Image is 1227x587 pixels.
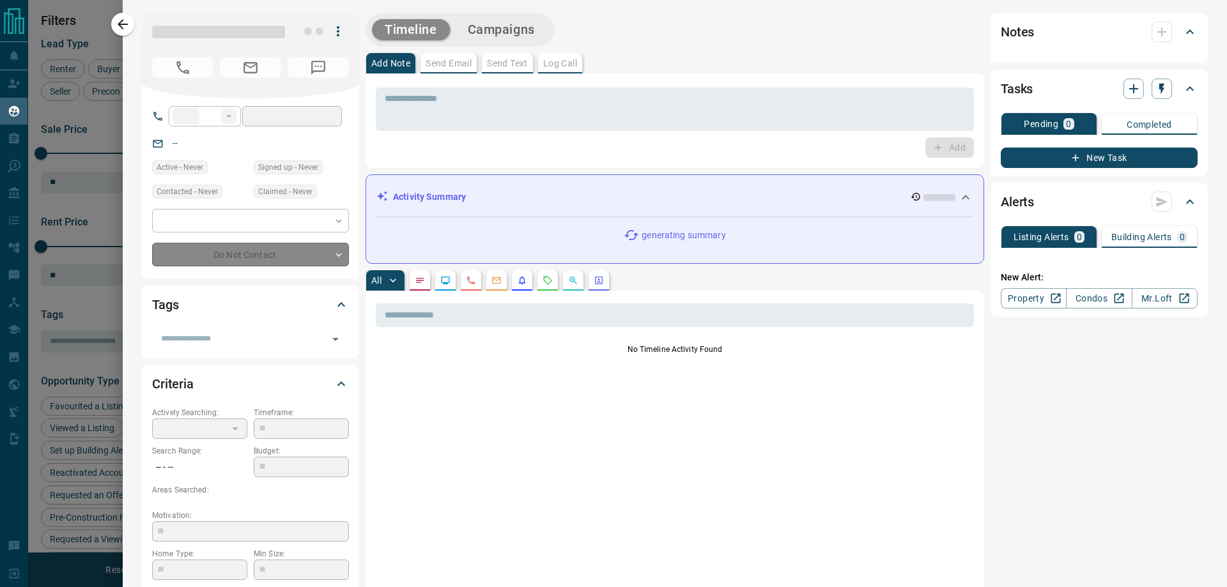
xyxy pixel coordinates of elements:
[152,445,247,457] p: Search Range:
[288,57,349,78] span: No Number
[1014,233,1069,241] p: Listing Alerts
[1001,288,1067,309] a: Property
[1132,288,1198,309] a: Mr.Loft
[1001,22,1034,42] h2: Notes
[642,229,725,242] p: generating summary
[1001,187,1198,217] div: Alerts
[1111,233,1172,241] p: Building Alerts
[491,275,502,286] svg: Emails
[152,374,194,394] h2: Criteria
[568,275,578,286] svg: Opportunities
[152,457,247,478] p: -- - --
[220,57,281,78] span: No Email
[371,59,410,68] p: Add Note
[258,185,313,198] span: Claimed - Never
[1127,120,1172,129] p: Completed
[152,57,213,78] span: No Number
[152,369,349,399] div: Criteria
[157,161,203,174] span: Active - Never
[1077,233,1082,241] p: 0
[393,190,466,204] p: Activity Summary
[152,484,349,496] p: Areas Searched:
[1066,288,1132,309] a: Condos
[1001,192,1034,212] h2: Alerts
[372,19,450,40] button: Timeline
[1001,73,1198,104] div: Tasks
[152,510,349,521] p: Motivation:
[254,445,349,457] p: Budget:
[415,275,425,286] svg: Notes
[1066,119,1071,128] p: 0
[594,275,604,286] svg: Agent Actions
[152,407,247,418] p: Actively Searching:
[371,276,382,285] p: All
[152,289,349,320] div: Tags
[254,548,349,560] p: Min Size:
[1180,233,1185,241] p: 0
[466,275,476,286] svg: Calls
[455,19,548,40] button: Campaigns
[152,548,247,560] p: Home Type:
[258,161,318,174] span: Signed up - Never
[152,294,178,315] h2: Tags
[1001,271,1198,284] p: New Alert:
[1024,119,1058,128] p: Pending
[517,275,527,286] svg: Listing Alerts
[440,275,451,286] svg: Lead Browsing Activity
[173,138,178,148] a: --
[376,344,974,355] p: No Timeline Activity Found
[1001,79,1033,99] h2: Tasks
[254,407,349,418] p: Timeframe:
[1001,17,1198,47] div: Notes
[1001,148,1198,168] button: New Task
[376,185,973,209] div: Activity Summary
[157,185,218,198] span: Contacted - Never
[152,243,349,266] div: Do Not Contact
[543,275,553,286] svg: Requests
[327,330,344,348] button: Open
